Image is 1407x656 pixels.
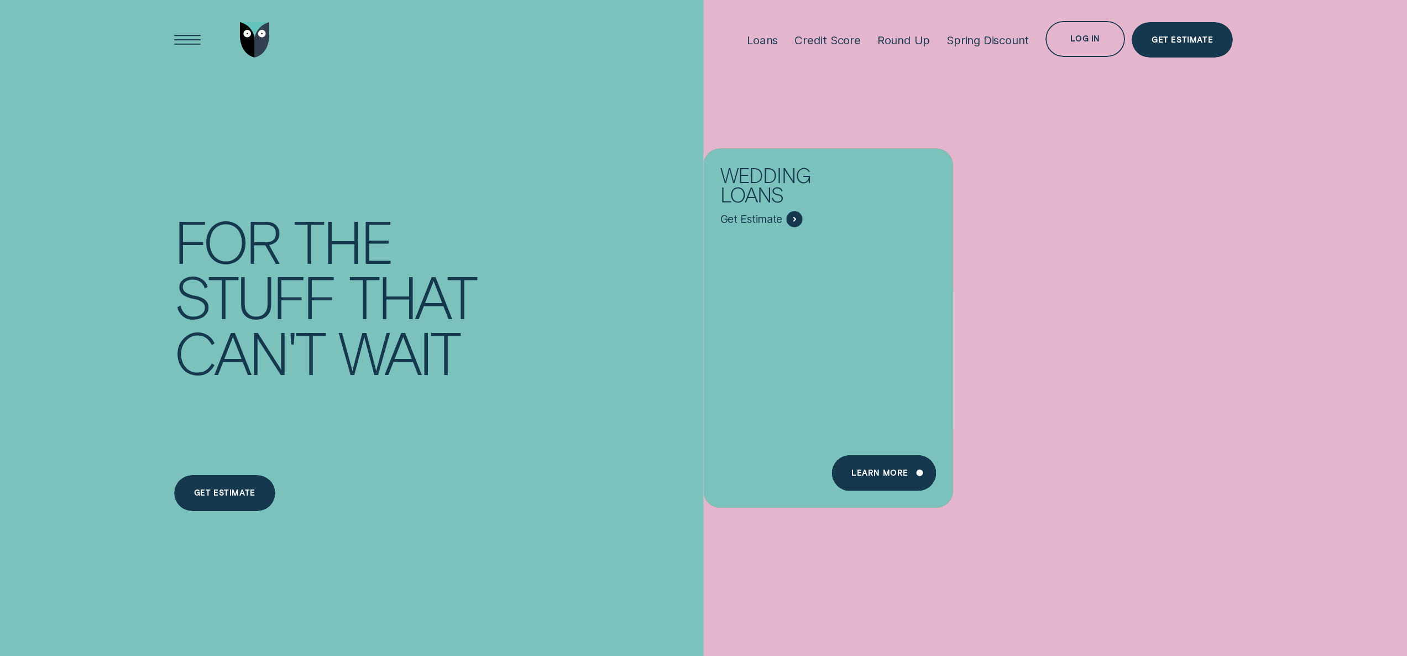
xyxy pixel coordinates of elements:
[170,22,206,58] button: Open Menu
[240,22,270,58] img: Wisr
[747,33,778,47] div: Loans
[704,148,953,497] a: Wedding Loans - Learn more
[794,33,861,47] div: Credit Score
[946,33,1029,47] div: Spring Discount
[1045,21,1125,57] button: Log in
[877,33,930,47] div: Round Up
[720,212,783,226] span: Get Estimate
[1132,22,1233,58] a: Get Estimate
[174,212,484,379] h4: For the stuff that can't wait
[174,475,275,511] a: Get estimate
[831,455,936,491] a: Learn more
[720,165,880,211] div: Wedding Loans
